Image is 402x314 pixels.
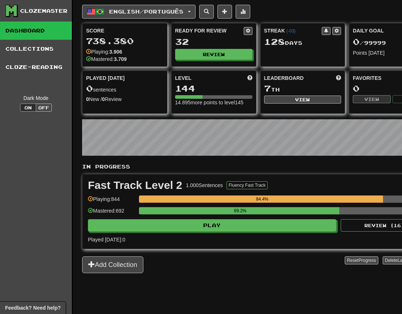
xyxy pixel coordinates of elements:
[359,258,376,263] span: Progress
[5,304,61,311] span: Open feedback widget
[114,56,127,62] strong: 3.709
[264,74,304,82] span: Leaderboard
[345,256,378,264] button: ResetProgress
[186,182,223,189] div: 1.000 Sentences
[199,5,214,19] button: Search sentences
[353,95,390,103] button: View
[109,49,122,55] strong: 3.906
[88,219,336,232] button: Play
[286,28,295,34] a: (-03)
[141,207,339,214] div: 69.2%
[20,104,36,112] button: On
[264,37,341,47] div: Day s
[88,237,125,243] span: Played [DATE]: 0
[175,99,252,106] div: 14.895 more points to level 145
[247,74,252,82] span: Score more points to level up
[264,36,285,47] span: 128
[86,96,89,102] strong: 0
[82,5,196,19] button: English/Português
[88,207,135,219] div: Mastered: 692
[175,74,192,82] span: Level
[353,36,360,47] span: 0
[236,5,250,19] button: More stats
[175,27,244,34] div: Ready for Review
[141,195,383,203] div: 84.4%
[353,40,386,46] span: / 99999
[217,5,232,19] button: Add sentence to collection
[20,7,67,15] div: Clozemaster
[86,83,93,93] span: 0
[336,74,341,82] span: This week in points, UTC
[88,195,135,208] div: Playing: 844
[5,94,66,102] div: Dark Mode
[36,104,52,112] button: Off
[86,96,163,103] div: New / Review
[175,84,252,93] div: 144
[175,49,252,60] button: Review
[86,36,163,46] div: 738.380
[264,96,341,104] button: View
[86,55,127,63] div: Mastered:
[102,96,105,102] strong: 0
[264,83,271,93] span: 7
[264,27,322,34] div: Streak
[86,48,122,55] div: Playing:
[86,84,163,93] div: sentences
[264,84,341,93] div: th
[86,27,163,34] div: Score
[175,37,252,46] div: 32
[86,74,125,82] span: Played [DATE]
[82,256,143,273] button: Add Collection
[227,181,268,189] button: Fluency Fast Track
[88,180,182,191] div: Fast Track Level 2
[109,8,183,15] span: English / Português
